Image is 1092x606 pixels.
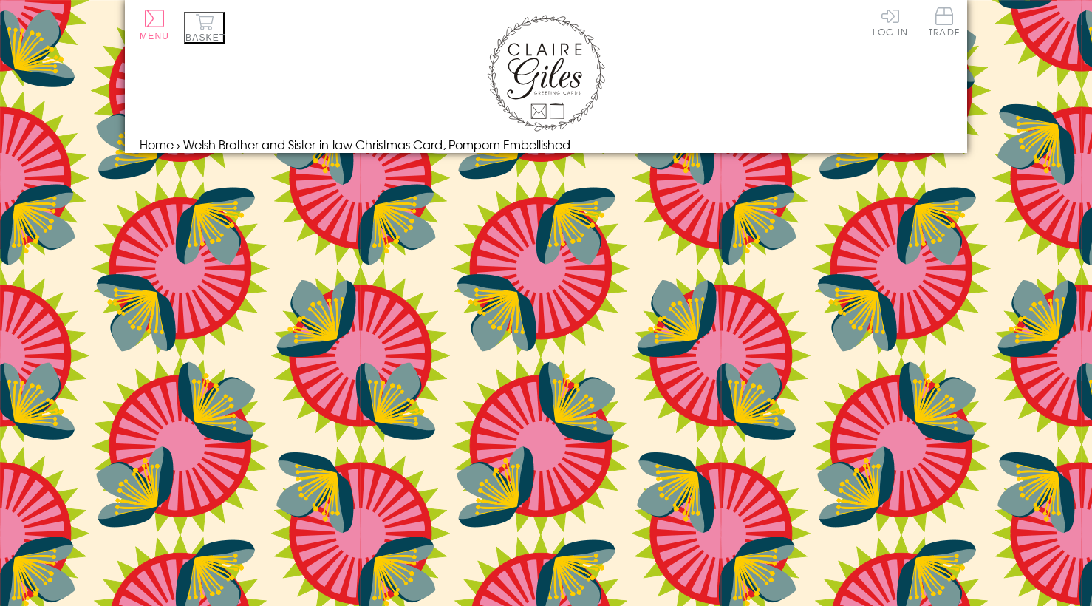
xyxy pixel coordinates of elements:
a: Log In [873,7,908,36]
span: Menu [140,31,169,41]
button: Basket [184,12,225,44]
button: Menu [140,10,169,41]
span: › [177,135,180,153]
a: Home [140,135,174,153]
img: Claire Giles Greetings Cards [487,15,605,132]
span: Welsh Brother and Sister-in-law Christmas Card, Pompom Embellished [183,135,570,153]
nav: breadcrumbs [140,135,952,153]
a: Trade [929,7,960,39]
span: Trade [929,7,960,36]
